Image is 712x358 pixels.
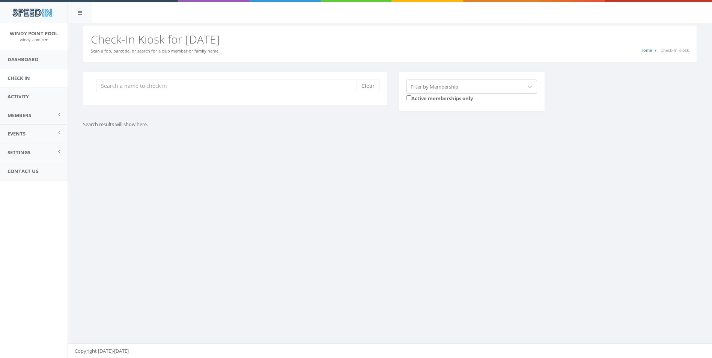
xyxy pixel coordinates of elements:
span: Contact Us [8,168,38,174]
h2: Check-In Kiosk for [DATE] [91,33,689,45]
a: Home [640,47,652,53]
p: Search results will show here. [83,121,432,128]
input: Search a name to check in [96,80,362,92]
input: Active memberships only [406,95,411,100]
small: Scan a fob, barcode, or search for a club member or family name. [91,48,220,54]
span: Check-In Kiosk [661,47,689,53]
small: windy_admin [20,37,48,42]
span: Settings [8,149,30,156]
span: Windy Point Pool [10,30,58,37]
div: Filter by Membership [411,83,458,90]
button: Clear [357,80,379,92]
label: Active memberships only [406,94,473,102]
img: speedin_logo.png [9,6,56,20]
a: windy_admin [20,36,48,43]
span: Events [8,130,26,137]
span: Members [8,112,31,119]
